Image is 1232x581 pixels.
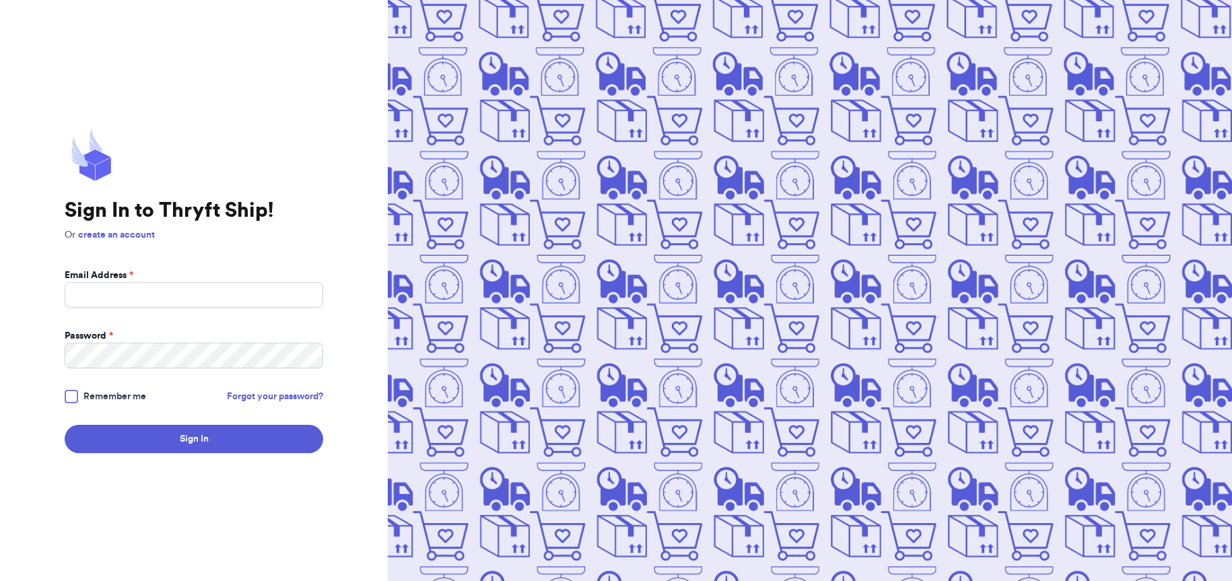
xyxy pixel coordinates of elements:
h1: Sign In to Thryft Ship! [65,199,323,223]
label: Email Address [65,269,133,282]
button: Sign In [65,425,323,453]
label: Password [65,329,113,343]
a: Forgot your password? [227,390,323,403]
a: create an account [78,230,155,240]
span: Remember me [83,390,146,403]
p: Or [65,228,323,242]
